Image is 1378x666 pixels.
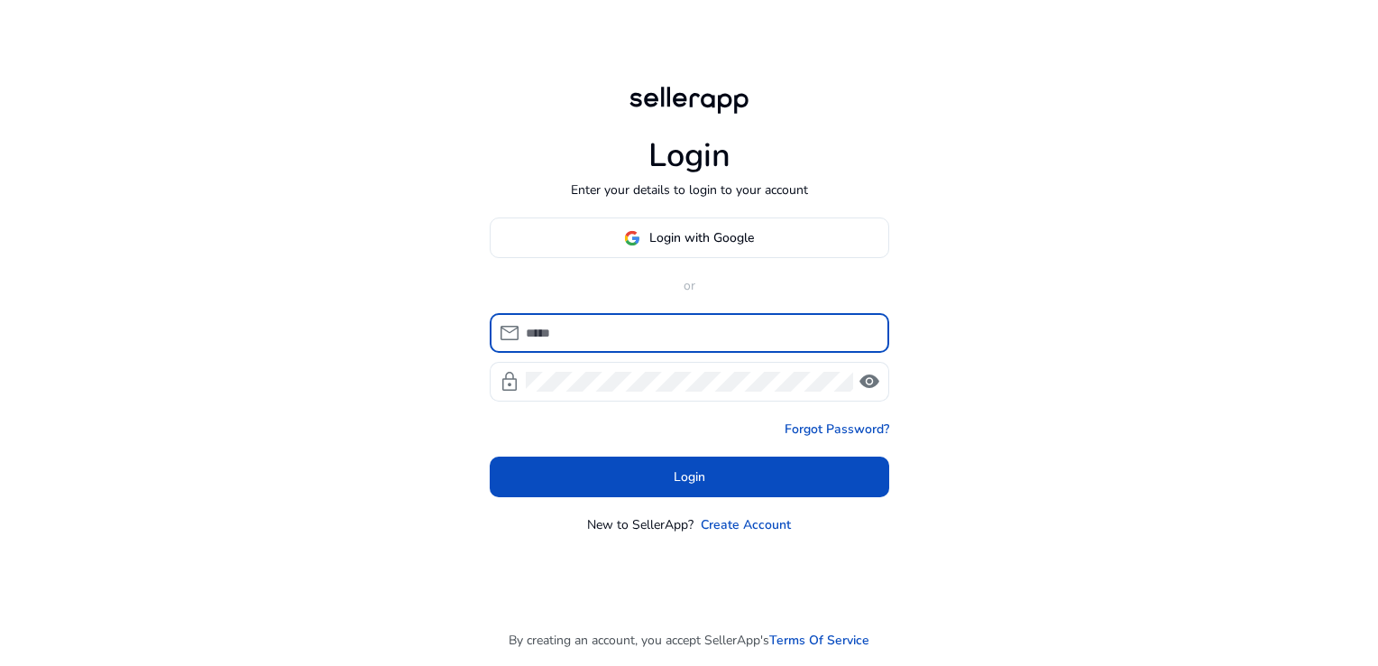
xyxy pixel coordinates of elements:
[490,217,889,258] button: Login with Google
[648,136,730,175] h1: Login
[490,276,889,295] p: or
[674,467,705,486] span: Login
[785,420,889,439] a: Forgot Password?
[649,228,754,247] span: Login with Google
[587,515,694,534] p: New to SellerApp?
[769,631,869,650] a: Terms Of Service
[571,180,808,199] p: Enter your details to login to your account
[701,515,791,534] a: Create Account
[499,371,520,393] span: lock
[859,371,880,393] span: visibility
[490,457,889,497] button: Login
[499,322,520,344] span: mail
[624,230,640,246] img: google-logo.svg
